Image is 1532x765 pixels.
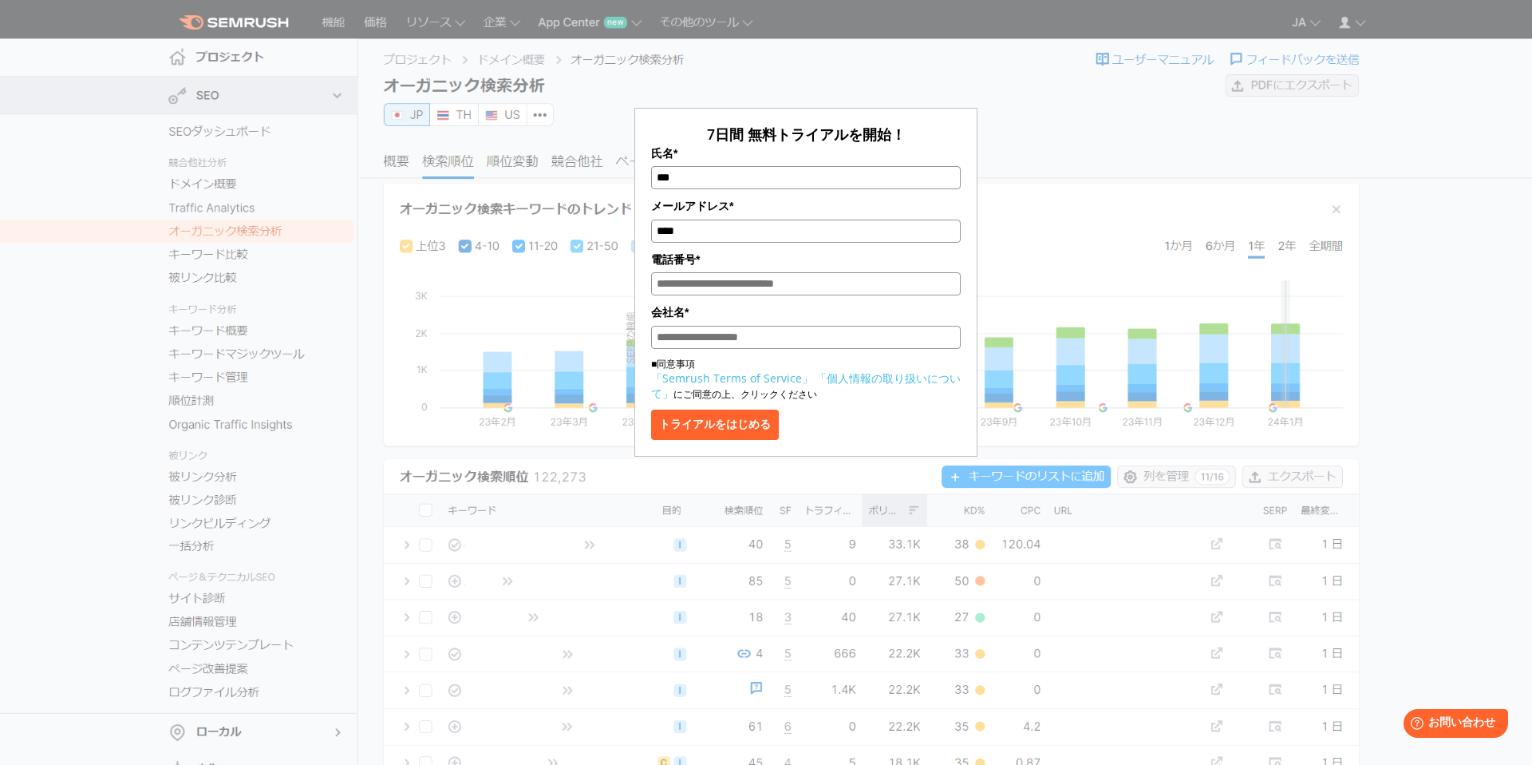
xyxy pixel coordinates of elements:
p: ■同意事項 にご同意の上、クリックください [651,357,961,402]
label: メールアドレス* [651,197,961,215]
a: 「個人情報の取り扱いについて」 [651,371,961,401]
button: トライアルをはじめる [651,410,779,440]
span: 7日間 無料トライアルを開始！ [707,125,906,144]
iframe: Help widget launcher [1390,703,1514,747]
label: 電話番号* [651,251,961,268]
a: 「Semrush Terms of Service」 [651,371,813,386]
